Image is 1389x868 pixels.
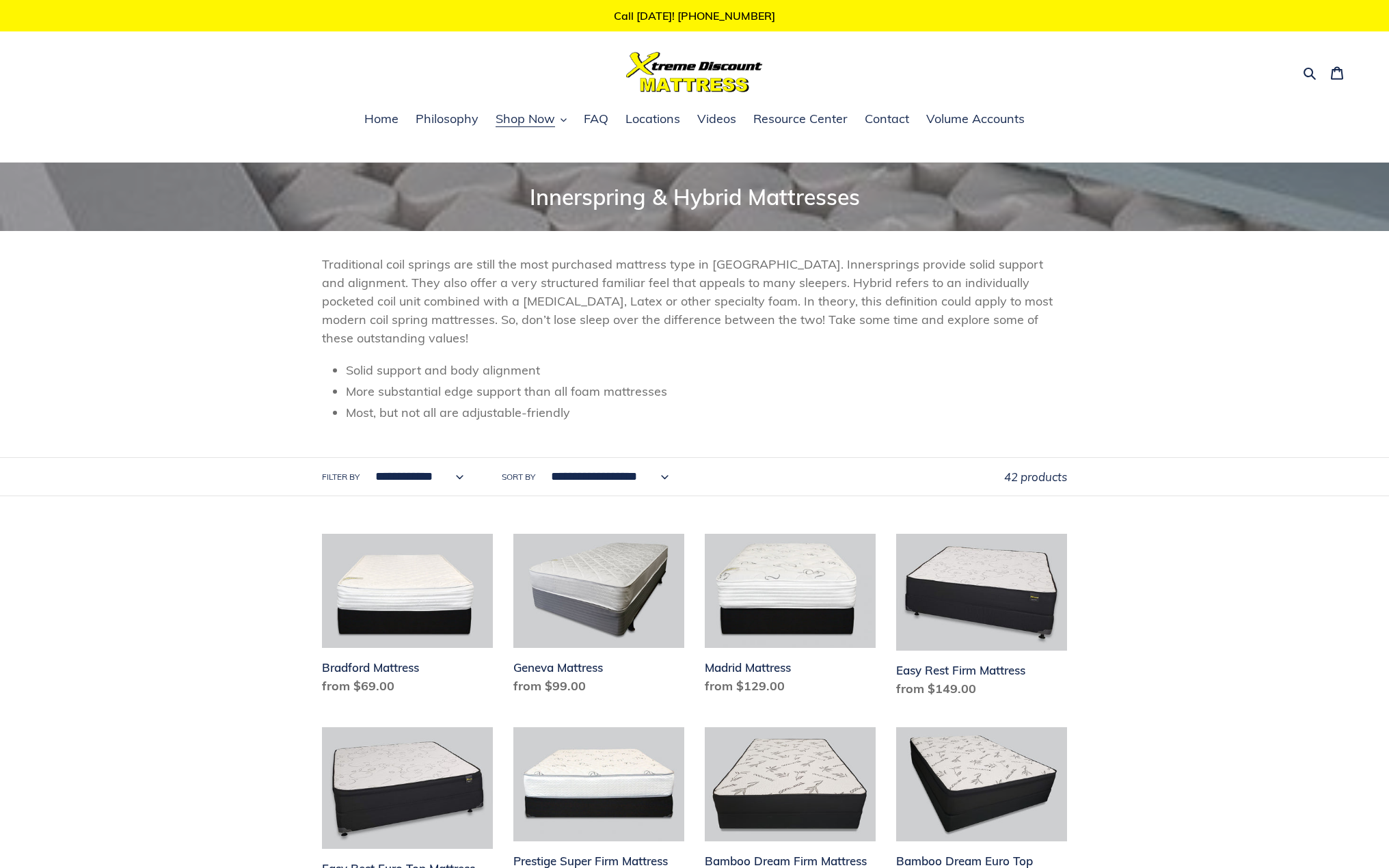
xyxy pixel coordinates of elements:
[625,111,680,127] span: Locations
[513,534,684,701] a: Geneva Mattress
[577,109,615,130] a: FAQ
[346,361,1067,379] li: Solid support and body alignment
[697,111,736,127] span: Videos
[865,111,909,127] span: Contact
[502,471,535,483] label: Sort by
[530,183,860,211] span: Innerspring & Hybrid Mattresses
[926,111,1025,127] span: Volume Accounts
[496,111,555,127] span: Shop Now
[858,109,916,130] a: Contact
[416,111,478,127] span: Philosophy
[322,534,493,701] a: Bradford Mattress
[753,111,848,127] span: Resource Center
[584,111,608,127] span: FAQ
[1004,470,1067,484] span: 42 products
[705,534,876,701] a: Madrid Mattress
[489,109,574,130] button: Shop Now
[896,534,1067,703] a: Easy Rest Firm Mattress
[322,255,1067,347] p: Traditional coil springs are still the most purchased mattress type in [GEOGRAPHIC_DATA]. Innersp...
[358,109,405,130] a: Home
[322,471,360,483] label: Filter by
[409,109,485,130] a: Philosophy
[346,403,1067,422] li: Most, but not all are adjustable-friendly
[364,111,399,127] span: Home
[690,109,743,130] a: Videos
[919,109,1031,130] a: Volume Accounts
[346,382,1067,401] li: More substantial edge support than all foam mattresses
[746,109,854,130] a: Resource Center
[626,52,763,92] img: Xtreme Discount Mattress
[619,109,687,130] a: Locations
